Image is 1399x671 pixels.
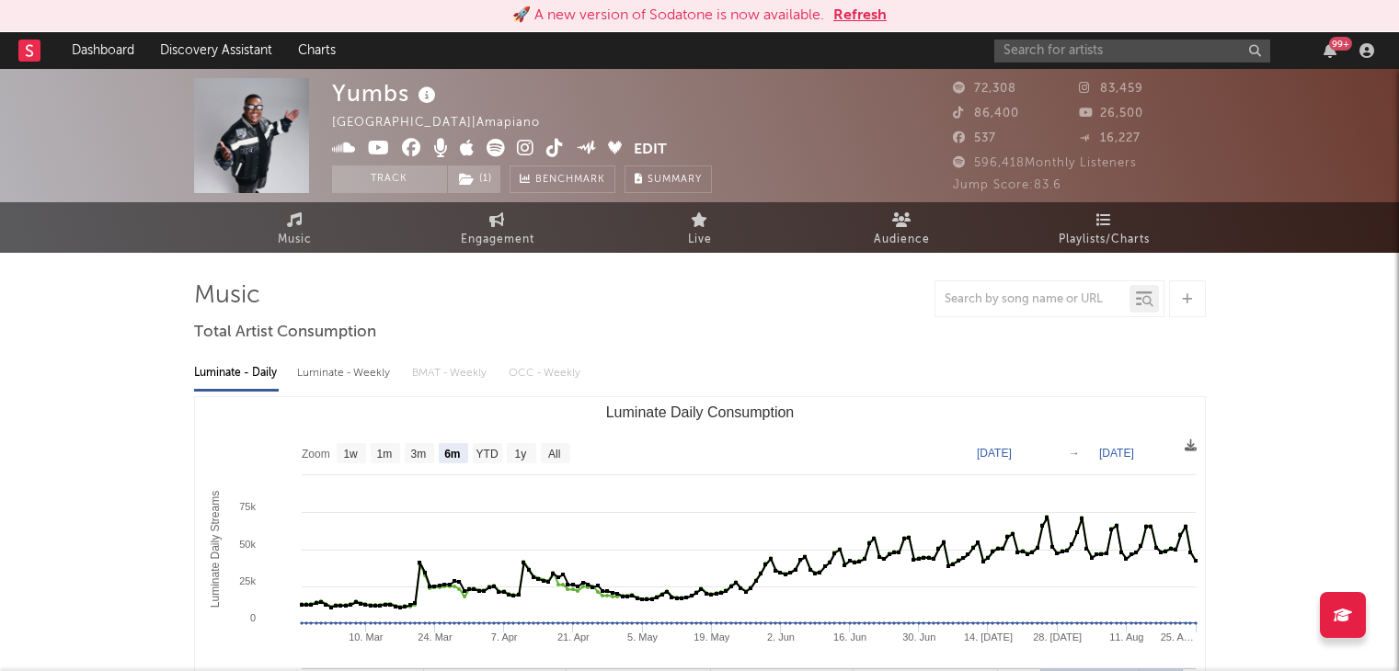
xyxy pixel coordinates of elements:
text: 10. Mar [349,631,384,643]
a: Music [194,202,396,253]
a: Benchmark [510,165,615,193]
span: Live [688,229,712,251]
span: 596,418 Monthly Listeners [953,157,1137,169]
a: Audience [801,202,1003,253]
div: 99 + [1329,37,1352,51]
span: Engagement [461,229,534,251]
text: 11. Aug [1109,631,1143,643]
span: Music [278,229,312,251]
text: 21. Apr [556,631,589,643]
div: Luminate - Daily [194,358,279,389]
text: 1m [376,448,392,461]
text: All [547,448,559,461]
span: 16,227 [1079,132,1141,144]
input: Search by song name or URL [935,292,1130,307]
text: 7. Apr [490,631,517,643]
input: Search for artists [994,40,1270,63]
text: YTD [476,448,498,461]
div: [GEOGRAPHIC_DATA] | Amapiano [332,112,561,134]
a: Playlists/Charts [1003,202,1206,253]
text: 24. Mar [418,631,453,643]
span: 72,308 [953,83,1016,95]
div: Yumbs [332,78,441,108]
a: Discovery Assistant [147,32,285,69]
span: 86,400 [953,108,1019,119]
text: 75k [239,501,256,512]
span: Total Artist Consumption [194,322,376,344]
span: 537 [953,132,996,144]
text: [DATE] [977,447,1012,460]
a: Engagement [396,202,599,253]
text: [DATE] [1099,447,1134,460]
a: Live [599,202,801,253]
text: 1w [343,448,358,461]
span: 26,500 [1079,108,1143,119]
button: 99+ [1324,43,1336,58]
text: 28. [DATE] [1033,631,1082,643]
a: Dashboard [59,32,147,69]
text: Luminate Daily Streams [208,491,221,608]
span: 83,459 [1079,83,1143,95]
span: Audience [874,229,930,251]
text: 0 [249,612,255,623]
text: Luminate Daily Consumption [605,404,794,420]
text: Zoom [302,448,330,461]
text: → [1069,447,1080,460]
button: (1) [448,165,500,193]
text: 25k [239,575,256,586]
text: 50k [239,539,256,550]
a: Charts [285,32,349,69]
text: 14. [DATE] [963,631,1012,643]
span: Jump Score: 83.6 [953,179,1061,191]
button: Refresh [833,5,887,27]
span: Playlists/Charts [1059,229,1150,251]
text: 2. Jun [766,631,794,643]
text: 6m [444,448,460,461]
div: 🚀 A new version of Sodatone is now available. [512,5,824,27]
div: Luminate - Weekly [297,358,394,389]
button: Edit [634,139,667,162]
text: 30. Jun [902,631,935,643]
span: ( 1 ) [447,165,501,193]
span: Benchmark [535,169,605,191]
text: 1y [514,448,526,461]
text: 16. Jun [833,631,866,643]
button: Track [332,165,447,193]
text: 19. May [694,631,730,643]
text: 25. A… [1160,631,1193,643]
text: 3m [410,448,426,461]
button: Summary [625,165,712,193]
text: 5. May [627,631,659,643]
span: Summary [648,175,702,185]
